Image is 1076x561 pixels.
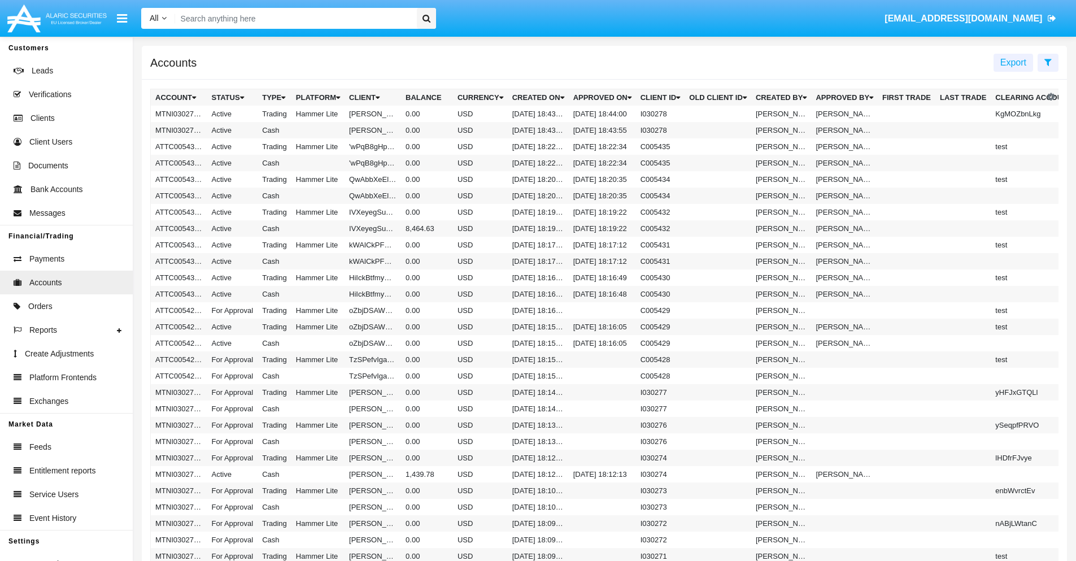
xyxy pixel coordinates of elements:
td: [PERSON_NAME] [751,106,812,122]
td: Cash [258,122,291,138]
th: Created On [508,89,569,106]
td: C005429 [636,319,685,335]
td: [PERSON_NAME] [811,122,878,138]
td: [PERSON_NAME] [811,171,878,188]
a: All [141,12,175,24]
input: Search [175,8,413,29]
td: MTNI030274A1 [151,450,207,466]
td: 0.00 [401,401,453,417]
td: Hammer Lite [291,302,345,319]
td: Trading [258,351,291,368]
td: ATTC005435A1 [151,138,207,155]
td: ATTC005428AC1 [151,368,207,384]
th: Account [151,89,207,106]
span: Orders [28,301,53,312]
td: 0.00 [401,433,453,450]
td: For Approval [207,302,258,319]
td: I030277 [636,401,685,417]
td: USD [453,466,508,482]
th: First Trade [878,89,935,106]
th: Platform [291,89,345,106]
td: [PERSON_NAME] [751,204,812,220]
td: I030276 [636,417,685,433]
td: For Approval [207,351,258,368]
td: [DATE] 18:14:37 [508,384,569,401]
td: [DATE] 18:15:29 [508,368,569,384]
th: Currency [453,89,508,106]
td: USD [453,302,508,319]
td: [DATE] 18:14:36 [508,401,569,417]
td: [DATE] 18:12:10 [508,450,569,466]
td: 'wPqB8gHpAi1XDw [345,138,401,155]
td: [DATE] 18:17:06 [508,253,569,269]
td: [DATE] 18:16:05 [569,319,636,335]
td: Active [207,220,258,237]
td: ATTC005432A1 [151,204,207,220]
td: [PERSON_NAME] [345,106,401,122]
td: USD [453,188,508,204]
td: MTNI030277AC1 [151,401,207,417]
td: Hammer Lite [291,319,345,335]
td: ATTC005429A2 [151,302,207,319]
td: Cash [258,466,291,482]
td: Cash [258,188,291,204]
td: oZbjDSAWZFHVPqu [345,319,401,335]
span: Reports [29,324,57,336]
td: [DATE] 18:22:26 [508,138,569,155]
td: C005429 [636,335,685,351]
td: Active [207,237,258,253]
td: Cash [258,433,291,450]
td: IVXeyegSuTZFdHO [345,220,401,237]
th: Approved By [811,89,878,106]
td: USD [453,269,508,286]
td: Cash [258,335,291,351]
td: [DATE] 18:13:21 [508,417,569,433]
td: [DATE] 18:17:06 [508,237,569,253]
span: Entitlement reports [29,465,96,477]
td: USD [453,433,508,450]
td: Trading [258,106,291,122]
td: Trading [258,204,291,220]
td: 0.00 [401,204,453,220]
td: Trading [258,319,291,335]
td: [PERSON_NAME] [751,155,812,171]
th: Created By [751,89,812,106]
td: [DATE] 18:43:53 [508,106,569,122]
th: Last Trade [935,89,991,106]
td: C005431 [636,253,685,269]
td: [PERSON_NAME] [811,220,878,237]
td: USD [453,401,508,417]
td: Active [207,269,258,286]
td: Active [207,188,258,204]
td: C005429 [636,302,685,319]
td: [DATE] 18:16:32 [508,269,569,286]
td: Active [207,253,258,269]
td: Cash [258,220,291,237]
td: [PERSON_NAME] [811,188,878,204]
td: [PERSON_NAME] [811,335,878,351]
td: Active [207,122,258,138]
td: USD [453,351,508,368]
td: For Approval [207,368,258,384]
td: [PERSON_NAME] [751,122,812,138]
td: oZbjDSAWZFHVPqu [345,302,401,319]
th: Type [258,89,291,106]
td: Active [207,106,258,122]
td: [PERSON_NAME] [751,433,812,450]
td: C005431 [636,237,685,253]
td: ATTC005431A1 [151,237,207,253]
td: [DATE] 18:43:55 [569,122,636,138]
td: [DATE] 18:16:31 [508,286,569,302]
td: Hammer Lite [291,450,345,466]
td: [PERSON_NAME] [751,286,812,302]
td: [DATE] 18:19:16 [508,204,569,220]
span: Bank Accounts [31,184,83,195]
td: 0.00 [401,450,453,466]
td: I030278 [636,122,685,138]
td: ATTC005434AC1 [151,188,207,204]
td: C005434 [636,188,685,204]
td: Trading [258,269,291,286]
td: [DATE] 18:19:16 [508,220,569,237]
td: I030278 [636,106,685,122]
td: C005428 [636,351,685,368]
